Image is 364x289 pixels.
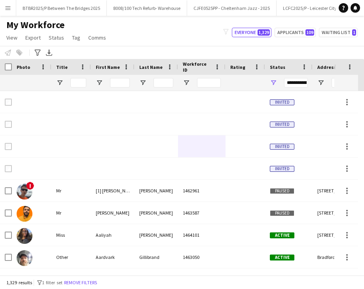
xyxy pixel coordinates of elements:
input: Address Line 1 Filter Input [332,78,359,87]
span: Status [49,34,64,41]
div: Gillibrand [135,246,178,268]
span: First Name [96,64,120,70]
span: Tag [72,34,80,41]
span: Invited [270,166,294,172]
img: [1] Joseph gildea [17,184,32,200]
a: Export [22,32,44,43]
div: [STREET_ADDRESS] [313,202,364,224]
input: First Name Filter Input [110,78,130,87]
span: 1 filter set [42,279,63,285]
div: [PERSON_NAME] [135,224,178,246]
span: Paused [270,188,294,194]
div: [1] [PERSON_NAME] [91,180,135,202]
div: Mr [51,202,91,224]
span: Photo [17,64,30,70]
div: [PERSON_NAME] [135,202,178,224]
button: CJFE0525PP - Cheltenham Jazz - 2025 [187,0,277,16]
div: Miss [51,224,91,246]
button: Everyone1,329 [232,28,271,37]
input: Workforce ID Filter Input [197,78,221,87]
a: Status [45,32,67,43]
span: Status [270,64,285,70]
span: Rating [230,64,245,70]
span: 1,329 [258,29,270,36]
span: Active [270,232,294,238]
div: Bradford BD5 0NY, [GEOGRAPHIC_DATA] [313,246,364,268]
app-action-btn: Advanced filters [33,48,42,57]
span: Paused [270,210,294,216]
span: Last Name [139,64,163,70]
button: Open Filter Menu [183,79,190,86]
span: Title [56,64,68,70]
input: Row Selection is disabled for this row (unchecked) [5,99,12,106]
div: 1464101 [178,224,226,246]
div: Other [51,246,91,268]
button: Remove filters [63,278,99,287]
div: Aaliyah [91,224,135,246]
span: Invited [270,144,294,150]
div: Mr [51,180,91,202]
span: My Workforce [6,19,64,31]
input: Row Selection is disabled for this row (unchecked) [5,165,12,172]
button: Open Filter Menu [139,79,146,86]
button: Open Filter Menu [317,79,324,86]
span: Address Line 1 [317,64,349,70]
div: 1463050 [178,246,226,268]
input: Title Filter Input [70,78,86,87]
img: Aaditya Shankar Majumder [17,206,32,222]
span: 1 [352,29,356,36]
span: Active [270,255,294,260]
a: Tag [69,32,83,43]
div: [PERSON_NAME] [91,202,135,224]
div: 1463587 [178,202,226,224]
input: Row Selection is disabled for this row (unchecked) [5,143,12,150]
button: BTBR2025/P Between The Bridges 2025 [16,0,107,16]
a: View [3,32,21,43]
span: ! [26,182,34,190]
div: Aardvark [91,246,135,268]
input: Last Name Filter Input [154,78,173,87]
button: Waiting list1 [319,28,358,37]
span: Invited [270,99,294,105]
span: 109 [305,29,314,36]
span: Export [25,34,41,41]
img: Aaliyah Nwoke [17,228,32,244]
div: 1462961 [178,180,226,202]
button: 8008/100 Tech Refurb- Warehouse [107,0,187,16]
button: Open Filter Menu [270,79,277,86]
span: Workforce ID [183,61,211,73]
img: Aardvark Gillibrand [17,250,32,266]
a: Comms [85,32,109,43]
span: View [6,34,17,41]
span: Invited [270,122,294,127]
div: [PERSON_NAME] [135,180,178,202]
button: Open Filter Menu [96,79,103,86]
button: Open Filter Menu [56,79,63,86]
button: Applicants109 [275,28,316,37]
div: [STREET_ADDRESS] [313,224,364,246]
input: Row Selection is disabled for this row (unchecked) [5,121,12,128]
app-action-btn: Export XLSX [44,48,54,57]
div: [STREET_ADDRESS][PERSON_NAME] [313,180,364,202]
span: Comms [88,34,106,41]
